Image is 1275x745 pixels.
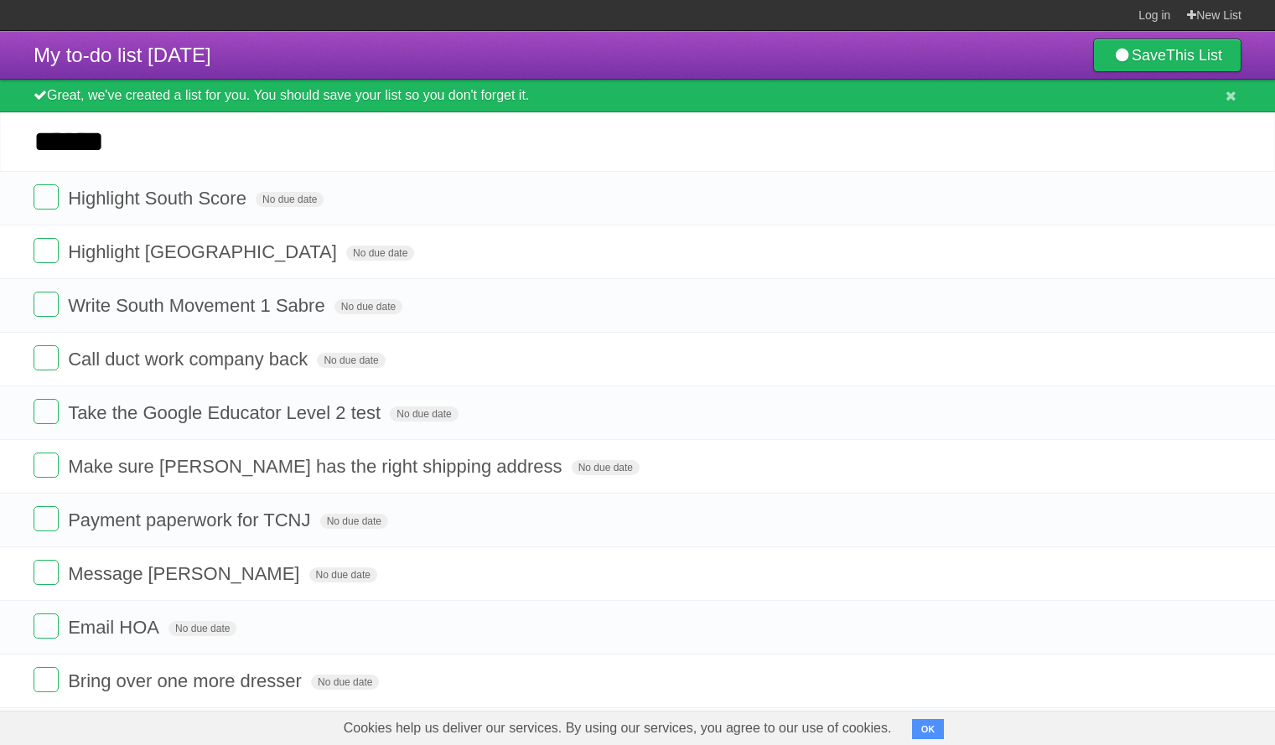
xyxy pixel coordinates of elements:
label: Done [34,184,59,210]
span: Bring over one more dresser [68,670,306,691]
span: Email HOA [68,617,163,638]
label: Done [34,453,59,478]
span: Write South Movement 1 Sabre [68,295,329,316]
span: No due date [320,514,388,529]
span: Make sure [PERSON_NAME] has the right shipping address [68,456,566,477]
button: OK [912,719,945,739]
span: Call duct work company back [68,349,312,370]
label: Done [34,613,59,639]
span: No due date [334,299,402,314]
b: This List [1166,47,1222,64]
label: Done [34,292,59,317]
span: No due date [572,460,640,475]
span: Highlight [GEOGRAPHIC_DATA] [68,241,341,262]
span: Cookies help us deliver our services. By using our services, you agree to our use of cookies. [327,711,909,745]
span: No due date [256,192,324,207]
a: SaveThis List [1093,39,1241,72]
span: No due date [346,246,414,261]
label: Done [34,506,59,531]
span: Payment paperwork for TCNJ [68,510,314,530]
span: Take the Google Educator Level 2 test [68,402,385,423]
label: Done [34,238,59,263]
span: No due date [311,675,379,690]
label: Done [34,399,59,424]
span: No due date [390,406,458,422]
label: Done [34,560,59,585]
span: My to-do list [DATE] [34,44,211,66]
label: Done [34,345,59,370]
label: Done [34,667,59,692]
span: Highlight South Score [68,188,251,209]
span: No due date [168,621,236,636]
span: Message [PERSON_NAME] [68,563,303,584]
span: No due date [317,353,385,368]
span: No due date [309,567,377,582]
